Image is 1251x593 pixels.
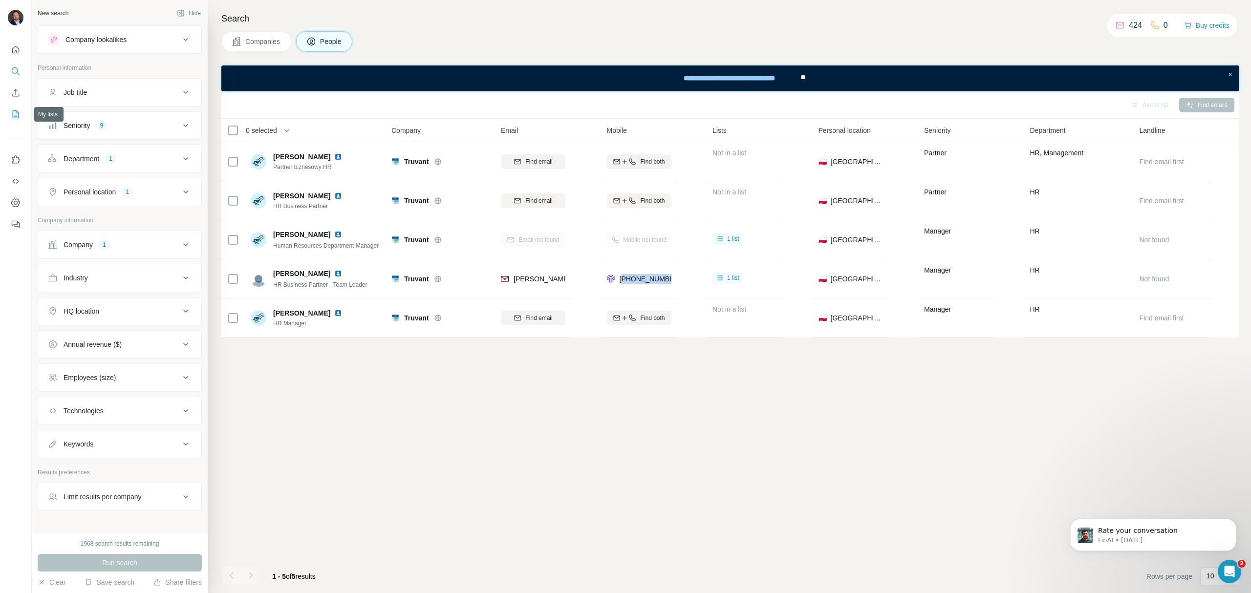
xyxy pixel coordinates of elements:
[8,215,23,233] button: Feedback
[38,366,201,389] button: Employees (size)
[38,432,201,456] button: Keywords
[727,234,739,243] span: 1 list
[221,12,1239,25] h4: Search
[273,281,367,288] span: HR Business Partner - Team Leader
[334,270,342,277] img: LinkedIn logo
[38,299,201,323] button: HQ location
[272,572,316,580] span: results
[105,154,116,163] div: 1
[525,157,552,166] span: Find email
[1056,498,1251,567] iframe: Intercom notifications message
[640,314,665,322] span: Find both
[64,121,90,130] div: Seniority
[38,577,65,587] button: Clear
[712,126,727,135] span: Lists
[38,266,201,290] button: Industry
[831,157,883,167] span: [GEOGRAPHIC_DATA]
[64,492,142,502] div: Limit results per company
[404,274,429,284] span: Truvant
[38,233,201,256] button: Company1
[607,193,671,208] button: Find both
[251,310,266,326] img: Avatar
[525,196,552,205] span: Find email
[607,274,615,284] img: provider forager logo
[8,172,23,190] button: Use Surfe API
[38,81,201,104] button: Job title
[1030,126,1066,135] span: Department
[320,37,343,46] span: People
[1184,19,1229,32] button: Buy credits
[831,274,883,284] span: [GEOGRAPHIC_DATA]
[334,153,342,161] img: LinkedIn logo
[38,399,201,423] button: Technologies
[38,114,201,137] button: Seniority9
[38,28,201,51] button: Company lookalikes
[273,319,346,328] span: HR Manager
[38,485,201,508] button: Limit results per company
[334,231,342,238] img: LinkedIn logo
[1164,20,1168,31] p: 0
[38,9,68,18] div: New search
[8,194,23,212] button: Dashboard
[8,151,23,169] button: Use Surfe on LinkedIn
[1140,158,1184,166] span: Find email first
[924,188,947,196] span: Partner
[273,269,330,278] span: [PERSON_NAME]
[1218,560,1241,583] iframe: Intercom live chat
[170,6,208,21] button: Hide
[831,196,883,206] span: [GEOGRAPHIC_DATA]
[640,157,665,166] span: Find both
[1030,266,1040,274] span: HR
[819,196,827,206] span: 🇵🇱
[245,37,281,46] span: Companies
[1140,197,1184,205] span: Find email first
[1140,314,1184,322] span: Find email first
[1140,126,1165,135] span: Landline
[99,240,110,249] div: 1
[64,154,99,164] div: Department
[272,572,286,580] span: 1 - 5
[819,274,827,284] span: 🇵🇱
[924,266,951,274] span: Manager
[712,305,746,313] span: Not in a list
[640,196,665,205] span: Find both
[501,274,509,284] img: provider findymail logo
[404,157,429,167] span: Truvant
[501,154,565,169] button: Find email
[1030,305,1040,313] span: HR
[334,192,342,200] img: LinkedIn logo
[273,163,346,171] span: Partner biznesowy HR
[607,126,627,135] span: Mobile
[38,64,202,72] p: Personal information
[391,197,399,205] img: Logo of Truvant
[1140,236,1169,244] span: Not found
[501,126,518,135] span: Email
[64,306,99,316] div: HQ location
[221,65,1239,91] iframe: Banner
[64,373,116,382] div: Employees (size)
[501,311,565,325] button: Find email
[286,572,292,580] span: of
[85,577,134,587] button: Save search
[819,157,827,167] span: 🇵🇱
[712,188,746,196] span: Not in a list
[8,41,23,59] button: Quick start
[501,193,565,208] button: Find email
[273,202,346,211] span: HR Business Partner
[64,240,93,250] div: Company
[8,84,23,102] button: Enrich CSV
[819,313,827,323] span: 🇵🇱
[153,577,202,587] button: Share filters
[1146,572,1192,581] span: Rows per page
[924,126,950,135] span: Seniority
[8,106,23,123] button: My lists
[831,235,883,245] span: [GEOGRAPHIC_DATA]
[64,187,116,197] div: Personal location
[8,63,23,80] button: Search
[96,121,107,130] div: 9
